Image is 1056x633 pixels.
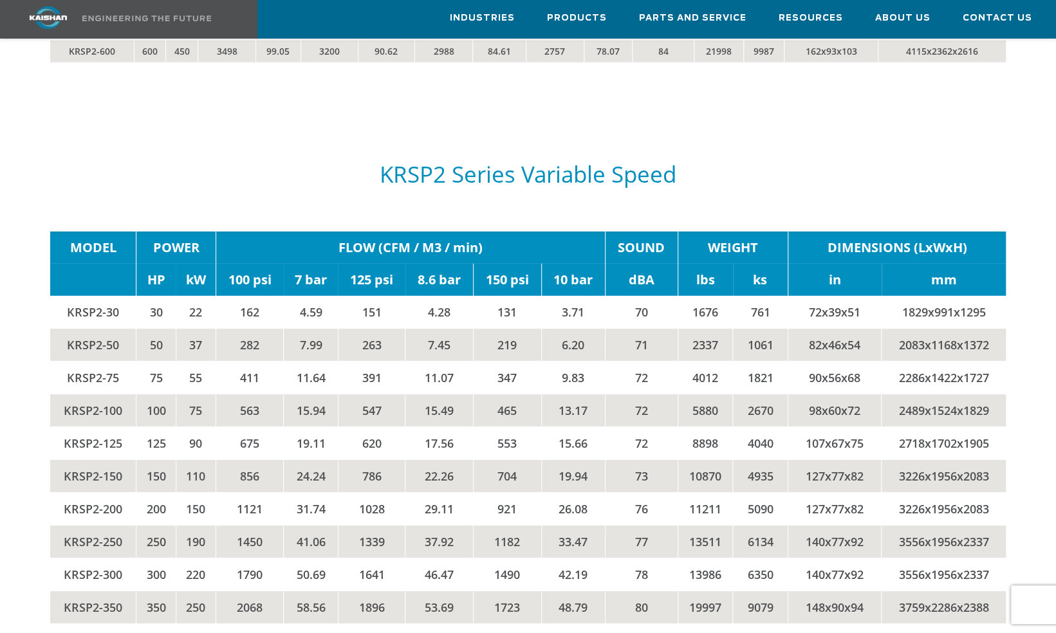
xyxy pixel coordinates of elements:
[584,41,633,63] td: 78.07
[541,558,605,591] td: 42.19
[176,493,216,526] td: 150
[694,41,744,63] td: 21998
[733,526,788,558] td: 6134
[405,427,473,460] td: 17.56
[473,427,541,460] td: 553
[473,394,541,427] td: 465
[541,493,605,526] td: 26.08
[605,427,678,460] td: 72
[541,526,605,558] td: 33.47
[788,460,882,493] td: 127x77x82
[216,329,283,362] td: 282
[678,427,733,460] td: 8898
[50,394,136,427] td: KRSP2-100
[733,362,788,394] td: 1821
[639,1,746,35] a: Parts and Service
[136,264,176,296] td: HP
[605,296,678,329] td: 70
[284,427,338,460] td: 19.11
[788,296,882,329] td: 72x39x51
[216,362,283,394] td: 411
[733,558,788,591] td: 6350
[788,427,882,460] td: 107x67x75
[605,264,678,296] td: dBA
[882,264,1006,296] td: mm
[136,329,176,362] td: 50
[678,526,733,558] td: 13511
[176,427,216,460] td: 90
[744,41,784,63] td: 9987
[50,526,136,558] td: KRSP2-250
[50,162,1006,187] h5: KRSP2 Series Variable Speed
[136,493,176,526] td: 200
[284,264,338,296] td: 7 bar
[338,394,405,427] td: 547
[605,232,678,264] td: SOUND
[882,362,1006,394] td: 2286x1422x1727
[284,591,338,624] td: 58.56
[405,296,473,329] td: 4.28
[338,427,405,460] td: 620
[405,264,473,296] td: 8.6 bar
[405,394,473,427] td: 15.49
[963,11,1032,26] span: Contact Us
[405,526,473,558] td: 37.92
[882,296,1006,329] td: 1829x991x1295
[788,591,882,624] td: 148x90x94
[358,41,414,63] td: 90.62
[473,460,541,493] td: 704
[450,1,515,35] a: Industries
[473,526,541,558] td: 1182
[50,427,136,460] td: KRSP2-125
[136,460,176,493] td: 150
[338,460,405,493] td: 786
[882,591,1006,624] td: 3759x2286x2388
[678,264,733,296] td: lbs
[788,558,882,591] td: 140x77x92
[473,329,541,362] td: 219
[136,394,176,427] td: 100
[882,329,1006,362] td: 2083x1168x1372
[338,264,405,296] td: 125 psi
[136,362,176,394] td: 75
[136,296,176,329] td: 30
[678,362,733,394] td: 4012
[605,362,678,394] td: 72
[284,558,338,591] td: 50.69
[541,460,605,493] td: 19.94
[134,41,166,63] td: 600
[605,493,678,526] td: 76
[216,460,283,493] td: 856
[605,460,678,493] td: 73
[301,41,358,63] td: 3200
[50,460,136,493] td: KRSP2-150
[176,296,216,329] td: 22
[176,362,216,394] td: 55
[733,591,788,624] td: 9079
[216,232,605,264] td: FLOW (CFM / M3 / min)
[284,526,338,558] td: 41.06
[216,558,283,591] td: 1790
[875,11,931,26] span: About Us
[541,427,605,460] td: 15.66
[541,329,605,362] td: 6.20
[605,591,678,624] td: 80
[882,460,1006,493] td: 3226x1956x2083
[50,41,134,63] td: KRSP2-600
[284,460,338,493] td: 24.24
[82,15,211,21] img: Engineering the future
[255,41,301,63] td: 99.05
[405,558,473,591] td: 46.47
[875,1,931,35] a: About Us
[678,296,733,329] td: 1676
[526,41,584,63] td: 2757
[882,558,1006,591] td: 3556x1956x2337
[136,232,216,264] td: POWER
[216,526,283,558] td: 1450
[405,329,473,362] td: 7.45
[50,591,136,624] td: KRSP2-350
[216,264,283,296] td: 100 psi
[338,362,405,394] td: 391
[473,296,541,329] td: 131
[176,558,216,591] td: 220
